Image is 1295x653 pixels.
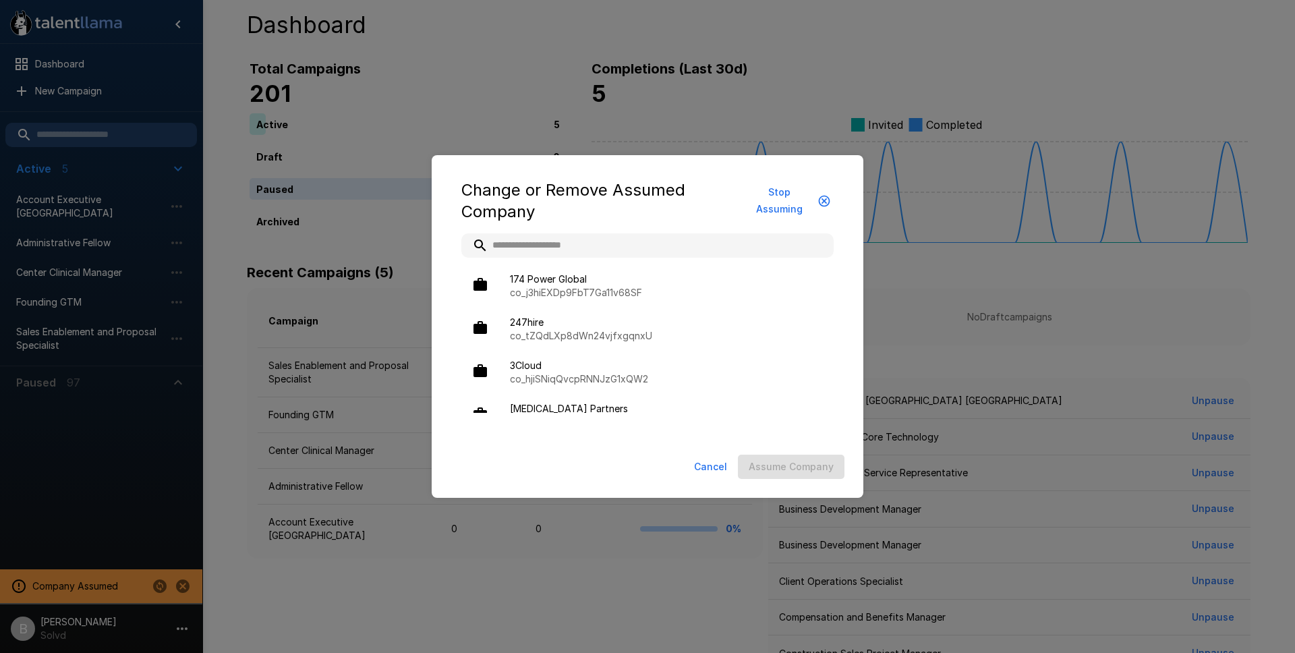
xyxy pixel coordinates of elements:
[461,395,834,436] div: [MEDICAL_DATA] Partnersco_8PSdQ36hYbQ6gTgxZM3FfF
[461,179,741,223] h5: Change or Remove Assumed Company
[510,286,823,300] p: co_j3hiEXDp9FbT7Ga11v68SF
[689,455,732,480] button: Cancel
[510,402,823,416] span: [MEDICAL_DATA] Partners
[510,359,823,372] span: 3Cloud
[461,352,834,393] div: 3Cloudco_hjiSNiqQvcpRNNJzG1xQW2
[510,329,823,343] p: co_tZQdLXp8dWn24vjfxgqnxU
[461,309,834,349] div: 247hireco_tZQdLXp8dWn24vjfxgqnxU
[741,180,834,221] button: Stop Assuming
[510,372,823,386] p: co_hjiSNiqQvcpRNNJzG1xQW2
[510,273,823,286] span: 174 Power Global
[510,316,823,329] span: 247hire
[461,266,834,306] div: 174 Power Globalco_j3hiEXDp9FbT7Ga11v68SF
